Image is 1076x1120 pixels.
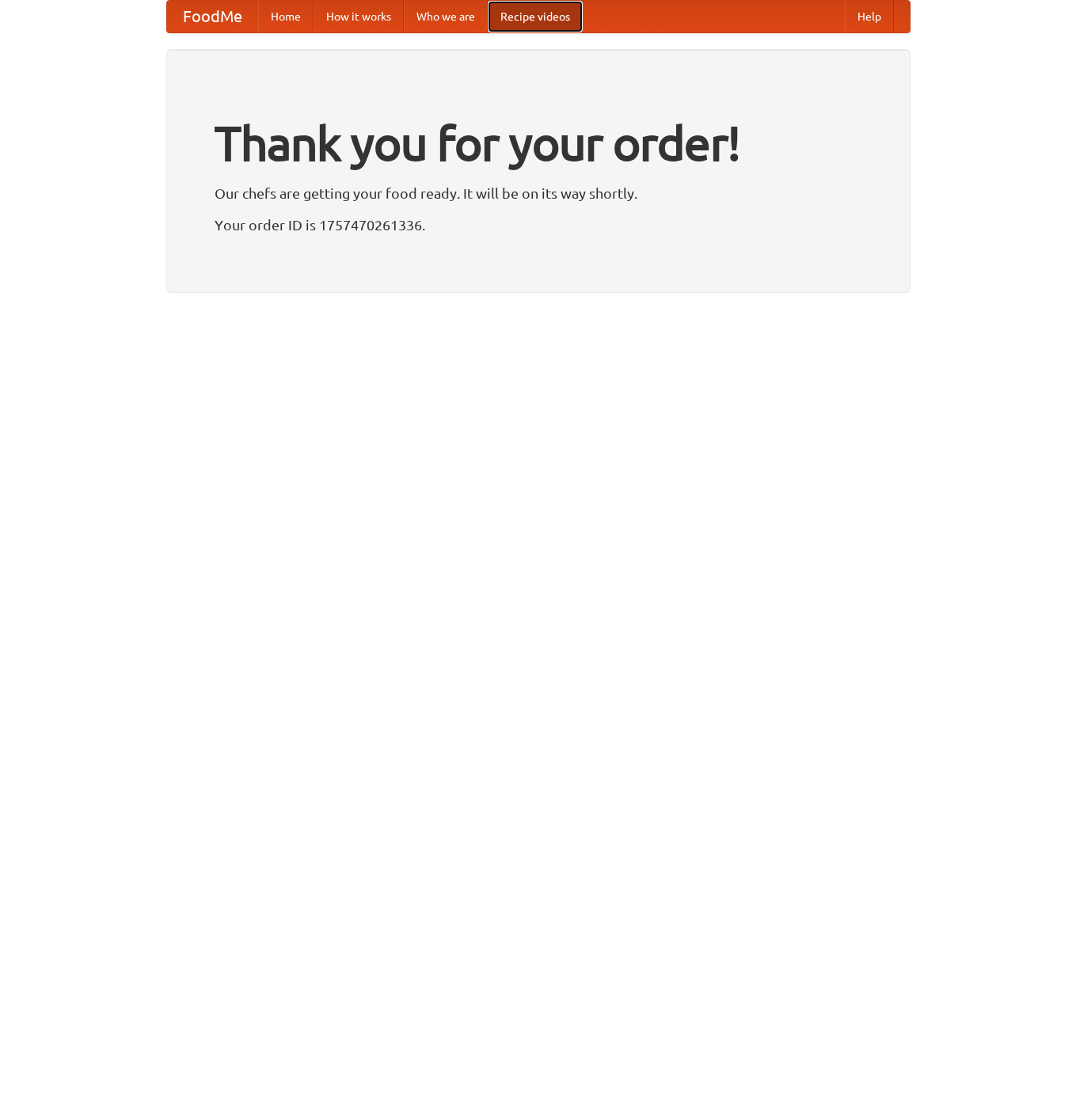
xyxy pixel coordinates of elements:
[215,213,862,237] p: Your order ID is 1757470261336.
[488,1,583,32] a: Recipe videos
[845,1,894,32] a: Help
[215,105,862,181] h1: Thank you for your order!
[404,1,488,32] a: Who we are
[258,1,314,32] a: Home
[215,181,862,205] p: Our chefs are getting your food ready. It will be on its way shortly.
[167,1,258,32] a: FoodMe
[314,1,404,32] a: How it works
